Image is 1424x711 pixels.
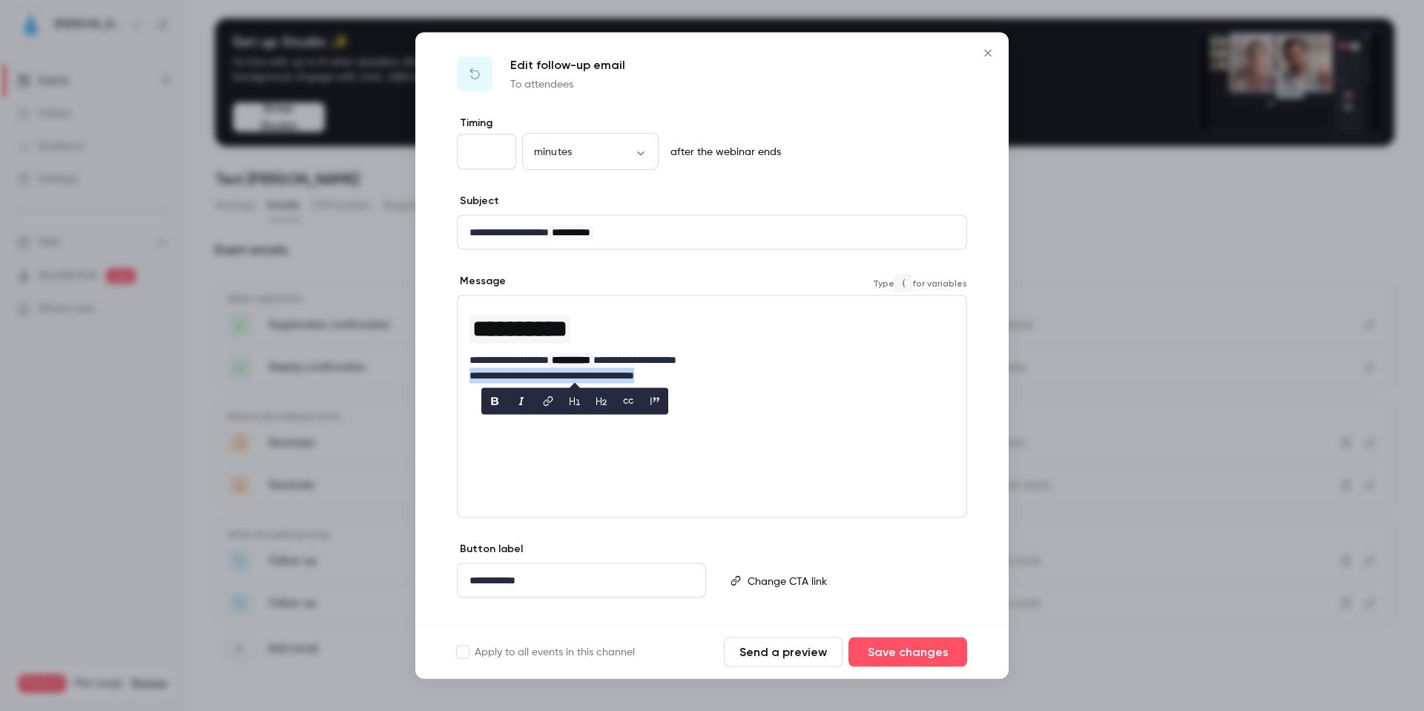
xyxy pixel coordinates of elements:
[724,638,843,667] button: Send a preview
[458,296,966,393] div: editor
[665,145,781,160] p: after the webinar ends
[536,390,560,413] button: link
[510,56,625,74] p: Edit follow-up email
[457,645,635,660] label: Apply to all events in this channel
[457,194,499,209] label: Subject
[458,216,966,249] div: editor
[522,144,659,159] div: minutes
[973,39,1003,68] button: Close
[457,116,967,131] label: Timing
[510,77,625,92] p: To attendees
[457,542,523,557] label: Button label
[873,274,967,292] span: Type for variables
[742,564,966,598] div: editor
[483,390,507,413] button: bold
[848,638,967,667] button: Save changes
[643,390,667,413] button: blockquote
[510,390,533,413] button: italic
[894,274,912,292] code: {
[458,564,705,597] div: editor
[457,274,506,289] label: Message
